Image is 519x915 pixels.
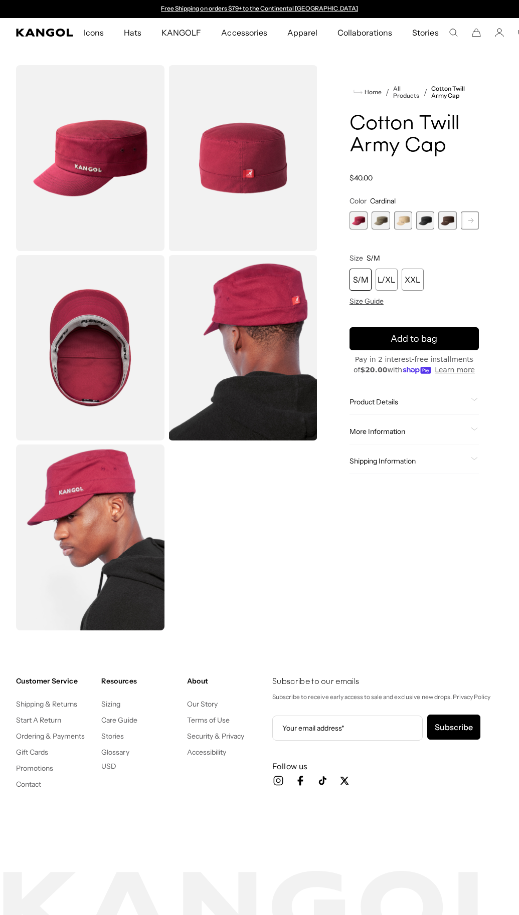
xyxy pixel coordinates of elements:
a: KANGOLF [151,18,211,47]
a: Account [495,28,504,37]
span: Add to bag [391,332,437,346]
label: Beige [394,211,412,230]
div: 4 of 9 [416,211,434,230]
div: 3 of 9 [394,211,412,230]
img: color-cardinal [168,65,317,251]
a: Hats [114,18,151,47]
li: / [420,86,427,98]
span: Collaborations [337,18,392,47]
img: cranberry army cap [16,444,164,630]
span: Size [350,254,363,263]
h1: Cotton Twill Army Cap [350,113,479,157]
div: L/XL [376,269,398,291]
h4: Customer Service [16,676,93,685]
button: USD [101,762,116,771]
div: XXL [402,269,424,291]
h3: Follow us [272,761,503,772]
h4: Resources [101,676,179,685]
img: color-cardinal [16,255,164,441]
a: Promotions [16,764,53,773]
span: Color [350,196,367,205]
a: Care Guide [101,716,137,725]
nav: breadcrumbs [350,85,479,99]
span: $40.00 [350,173,373,182]
div: 6 of 9 [461,211,479,230]
a: Apparel [277,18,327,47]
a: Our Story [187,700,218,709]
div: S/M [350,269,372,291]
a: Kangol [16,29,74,37]
a: Icons [74,18,114,47]
label: Green [372,211,390,230]
span: Stories [412,18,438,47]
a: Cotton Twill Army Cap [431,85,479,99]
span: Apparel [287,18,317,47]
a: Stories [101,732,124,741]
a: Free Shipping on orders $79+ to the Continental [GEOGRAPHIC_DATA] [161,5,358,12]
img: cranberry army cap [168,255,317,441]
li: / [382,86,389,98]
a: Gift Cards [16,748,48,757]
a: Ordering & Payments [16,732,85,741]
a: Sizing [101,700,120,709]
a: All Products [393,85,420,99]
span: Shipping Information [350,456,467,466]
span: Accessories [221,18,267,47]
a: Terms of Use [187,716,230,725]
div: 1 of 9 [350,211,368,230]
button: Add to bag [350,327,479,350]
span: KANGOLF [161,18,201,47]
div: 2 of 9 [372,211,390,230]
span: Hats [124,18,141,47]
div: 1 of 2 [156,5,363,13]
a: Shipping & Returns [16,700,78,709]
a: Accessories [211,18,277,47]
summary: Search here [449,28,458,37]
product-gallery: Gallery Viewer [16,65,317,630]
a: Home [354,88,382,97]
p: Subscribe to receive early access to sale and exclusive new drops. Privacy Policy [272,692,503,703]
a: Glossary [101,748,129,757]
label: Cardinal [350,211,368,230]
a: Start A Return [16,716,61,725]
span: Cardinal [370,196,396,205]
button: Subscribe [427,715,480,740]
span: Product Details [350,397,467,406]
img: color-cardinal [16,65,164,251]
h4: About [187,676,264,685]
span: S/M [367,254,380,263]
label: Black [416,211,434,230]
a: Accessibility [187,748,226,757]
slideshow-component: Announcement bar [156,5,363,13]
span: Icons [84,18,104,47]
a: Contact [16,780,41,789]
span: Size Guide [350,297,384,306]
label: Brown [438,211,456,230]
label: Grey [461,211,479,230]
span: Home [363,89,382,96]
h4: Subscribe to our emails [272,676,503,688]
span: More Information [350,427,467,436]
a: Collaborations [327,18,402,47]
button: Cart [472,28,481,37]
div: 5 of 9 [438,211,456,230]
div: Announcement [156,5,363,13]
a: Security & Privacy [187,732,245,741]
a: Stories [402,18,448,47]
